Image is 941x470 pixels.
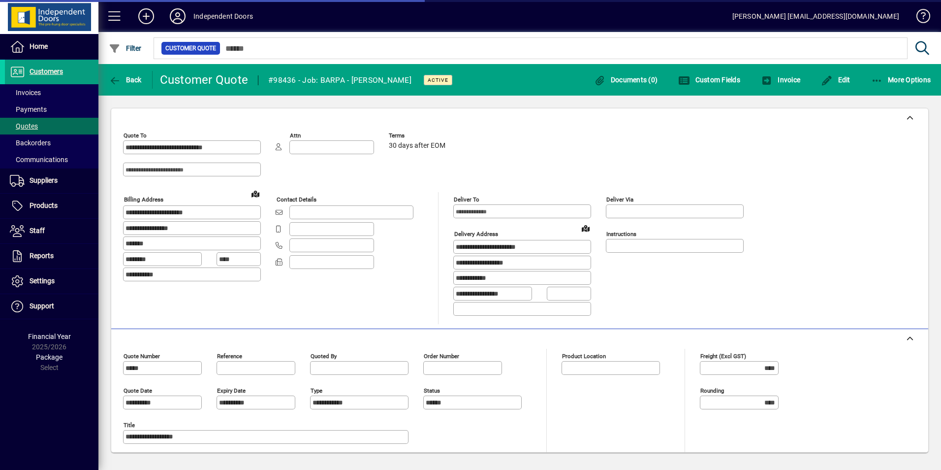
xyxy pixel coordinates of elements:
[28,333,71,340] span: Financial Year
[160,72,249,88] div: Customer Quote
[30,176,58,184] span: Suppliers
[268,72,411,88] div: #98436 - Job: BARPA - [PERSON_NAME]
[30,201,58,209] span: Products
[5,244,98,269] a: Reports
[700,352,746,359] mat-label: Freight (excl GST)
[678,76,740,84] span: Custom Fields
[5,219,98,243] a: Staff
[30,42,48,50] span: Home
[389,133,448,139] span: Terms
[290,132,301,139] mat-label: Attn
[106,71,144,89] button: Back
[5,194,98,218] a: Products
[217,352,242,359] mat-label: Reference
[162,7,193,25] button: Profile
[109,76,142,84] span: Back
[594,76,658,84] span: Documents (0)
[10,89,41,97] span: Invoices
[5,151,98,168] a: Communications
[30,277,55,285] span: Settings
[5,168,98,193] a: Suppliers
[5,134,98,151] a: Backorders
[10,122,38,130] span: Quotes
[124,421,135,428] mat-label: Title
[591,71,660,89] button: Documents (0)
[424,352,459,359] mat-label: Order number
[606,231,636,237] mat-label: Instructions
[98,71,153,89] app-page-header-button: Back
[606,196,633,203] mat-label: Deliver via
[821,76,850,84] span: Edit
[311,387,322,394] mat-label: Type
[10,139,51,147] span: Backorders
[818,71,853,89] button: Edit
[248,186,263,201] a: View on map
[676,71,743,89] button: Custom Fields
[30,302,54,310] span: Support
[30,227,45,235] span: Staff
[5,84,98,101] a: Invoices
[5,118,98,134] a: Quotes
[871,76,931,84] span: More Options
[761,76,800,84] span: Invoice
[30,67,63,75] span: Customers
[10,156,68,164] span: Communications
[30,252,54,260] span: Reports
[424,387,440,394] mat-label: Status
[109,44,142,52] span: Filter
[562,352,606,359] mat-label: Product location
[758,71,803,89] button: Invoice
[5,269,98,294] a: Settings
[106,39,144,57] button: Filter
[578,220,594,236] a: View on map
[454,196,479,203] mat-label: Deliver To
[5,34,98,59] a: Home
[124,132,147,139] mat-label: Quote To
[869,71,934,89] button: More Options
[428,77,448,83] span: Active
[130,7,162,25] button: Add
[10,105,47,113] span: Payments
[5,294,98,319] a: Support
[909,2,929,34] a: Knowledge Base
[124,387,152,394] mat-label: Quote date
[311,352,337,359] mat-label: Quoted by
[124,352,160,359] mat-label: Quote number
[732,8,899,24] div: [PERSON_NAME] [EMAIL_ADDRESS][DOMAIN_NAME]
[217,387,246,394] mat-label: Expiry date
[700,387,724,394] mat-label: Rounding
[5,101,98,118] a: Payments
[389,142,445,150] span: 30 days after EOM
[193,8,253,24] div: Independent Doors
[165,43,216,53] span: Customer Quote
[36,353,63,361] span: Package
